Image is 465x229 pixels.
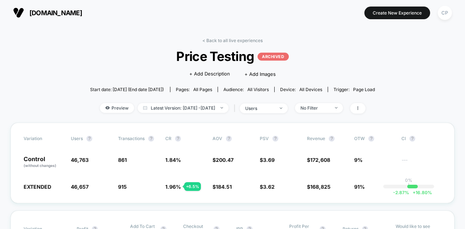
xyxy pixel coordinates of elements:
div: No Filter [300,105,329,111]
span: + Add Images [244,71,276,77]
button: CP [436,5,454,20]
span: 168,825 [310,184,331,190]
span: Price Testing [104,49,361,64]
div: Audience: [223,87,269,92]
span: 1.96 % [165,184,181,190]
span: 1.84 % [165,157,181,163]
span: 200.47 [216,157,234,163]
span: AOV [213,136,222,141]
span: + [413,190,416,195]
div: CP [438,6,452,20]
span: all devices [299,87,322,92]
span: $ [260,184,275,190]
span: users [71,136,83,141]
img: end [221,107,223,109]
span: PSV [260,136,269,141]
span: 915 [118,184,127,190]
span: $ [307,184,331,190]
img: end [335,107,337,109]
span: CR [165,136,171,141]
span: 9% [354,157,363,163]
div: Pages: [176,87,212,92]
button: ? [226,136,232,142]
div: + 6.5 % [184,182,201,191]
span: Revenue [307,136,325,141]
span: 172,608 [310,157,330,163]
span: Variation [24,136,64,142]
span: 3.69 [263,157,275,163]
span: 16.80 % [409,190,432,195]
span: $ [307,157,330,163]
span: | [232,103,240,114]
span: --- [401,158,441,168]
span: Device: [274,87,328,92]
button: ? [175,136,181,142]
span: 46,763 [71,157,89,163]
span: 861 [118,157,127,163]
button: ? [272,136,278,142]
div: Trigger: [333,87,375,92]
button: ? [148,136,154,142]
span: Start date: [DATE] (End date [DATE]) [90,87,164,92]
span: Latest Version: [DATE] - [DATE] [138,103,229,113]
span: $ [260,157,275,163]
a: < Back to all live experiences [202,38,263,43]
span: $ [213,184,232,190]
img: Visually logo [13,7,24,18]
span: all pages [193,87,212,92]
p: 0% [405,177,412,183]
span: CI [401,136,441,142]
span: OTW [354,136,394,142]
span: 91% [354,184,365,190]
img: end [280,107,282,109]
span: 184.51 [216,184,232,190]
button: Create New Experience [364,7,430,19]
span: -2.87 % [393,190,409,195]
img: calendar [143,106,147,110]
p: ARCHIVED [258,53,288,61]
p: | [408,183,409,188]
span: $ [213,157,234,163]
span: Page Load [353,87,375,92]
div: users [245,106,274,111]
button: ? [368,136,374,142]
span: [DOMAIN_NAME] [29,9,82,17]
span: (without changes) [24,163,56,168]
span: Preview [100,103,134,113]
button: ? [329,136,335,142]
span: EXTENDED [24,184,51,190]
button: ? [86,136,92,142]
button: [DOMAIN_NAME] [11,7,84,19]
span: 3.62 [263,184,275,190]
button: ? [409,136,415,142]
p: Control [24,156,64,168]
span: Transactions [118,136,145,141]
span: + Add Description [189,70,230,78]
span: All Visitors [247,87,269,92]
span: 46,657 [71,184,89,190]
